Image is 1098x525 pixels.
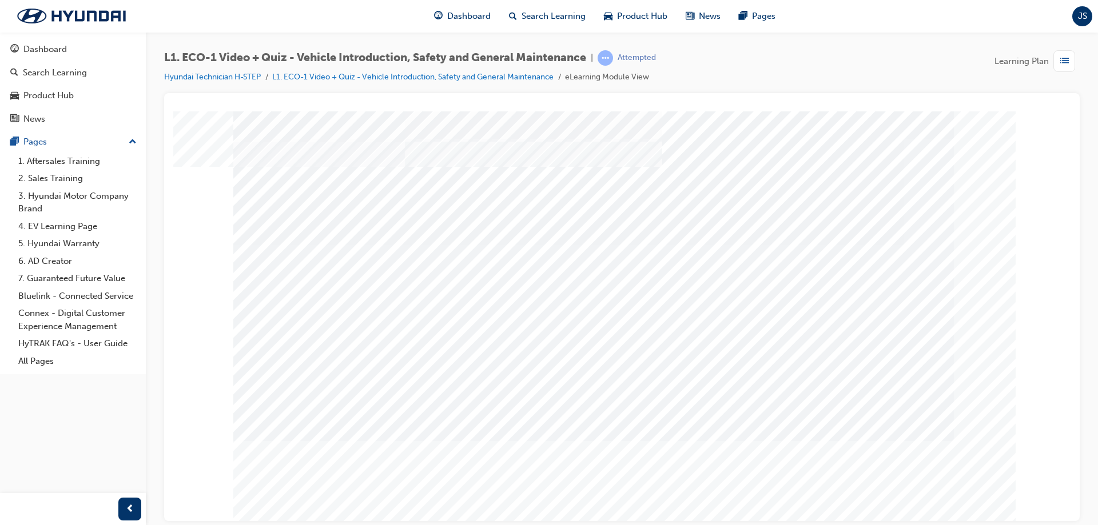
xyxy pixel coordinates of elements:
[1060,54,1069,69] span: list-icon
[126,502,134,516] span: prev-icon
[686,9,694,23] span: news-icon
[994,50,1080,72] button: Learning Plan
[14,153,141,170] a: 1. Aftersales Training
[10,45,19,55] span: guage-icon
[14,253,141,270] a: 6. AD Creator
[23,113,45,126] div: News
[14,287,141,305] a: Bluelink - Connected Service
[604,9,612,23] span: car-icon
[14,218,141,235] a: 4. EV Learning Page
[5,131,141,153] button: Pages
[699,10,721,23] span: News
[617,10,667,23] span: Product Hub
[5,85,141,106] a: Product Hub
[598,50,613,66] span: learningRecordVerb_ATTEMPT-icon
[677,5,730,28] a: news-iconNews
[595,5,677,28] a: car-iconProduct Hub
[23,89,74,102] div: Product Hub
[164,51,586,65] span: L1. ECO-1 Video + Quiz - Vehicle Introduction, Safety and General Maintenance
[739,9,747,23] span: pages-icon
[509,9,517,23] span: search-icon
[5,109,141,130] a: News
[5,62,141,83] a: Search Learning
[618,53,656,63] div: Attempted
[10,137,19,147] span: pages-icon
[14,304,141,335] a: Connex - Digital Customer Experience Management
[10,91,19,101] span: car-icon
[164,72,261,82] a: Hyundai Technician H-STEP
[1072,6,1092,26] button: JS
[434,9,443,23] span: guage-icon
[447,10,491,23] span: Dashboard
[14,270,141,287] a: 7. Guaranteed Future Value
[591,51,593,65] span: |
[10,68,18,78] span: search-icon
[14,187,141,218] a: 3. Hyundai Motor Company Brand
[5,39,141,60] a: Dashboard
[23,43,67,56] div: Dashboard
[730,5,785,28] a: pages-iconPages
[129,135,137,150] span: up-icon
[6,4,137,28] img: Trak
[425,5,500,28] a: guage-iconDashboard
[14,235,141,253] a: 5. Hyundai Warranty
[565,71,649,84] li: eLearning Module View
[14,335,141,352] a: HyTRAK FAQ's - User Guide
[272,72,554,82] a: L1. ECO-1 Video + Quiz - Vehicle Introduction, Safety and General Maintenance
[14,352,141,370] a: All Pages
[5,37,141,131] button: DashboardSearch LearningProduct HubNews
[23,66,87,79] div: Search Learning
[23,135,47,149] div: Pages
[752,10,775,23] span: Pages
[522,10,586,23] span: Search Learning
[994,55,1049,68] span: Learning Plan
[1078,10,1087,23] span: JS
[10,114,19,125] span: news-icon
[14,170,141,187] a: 2. Sales Training
[500,5,595,28] a: search-iconSearch Learning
